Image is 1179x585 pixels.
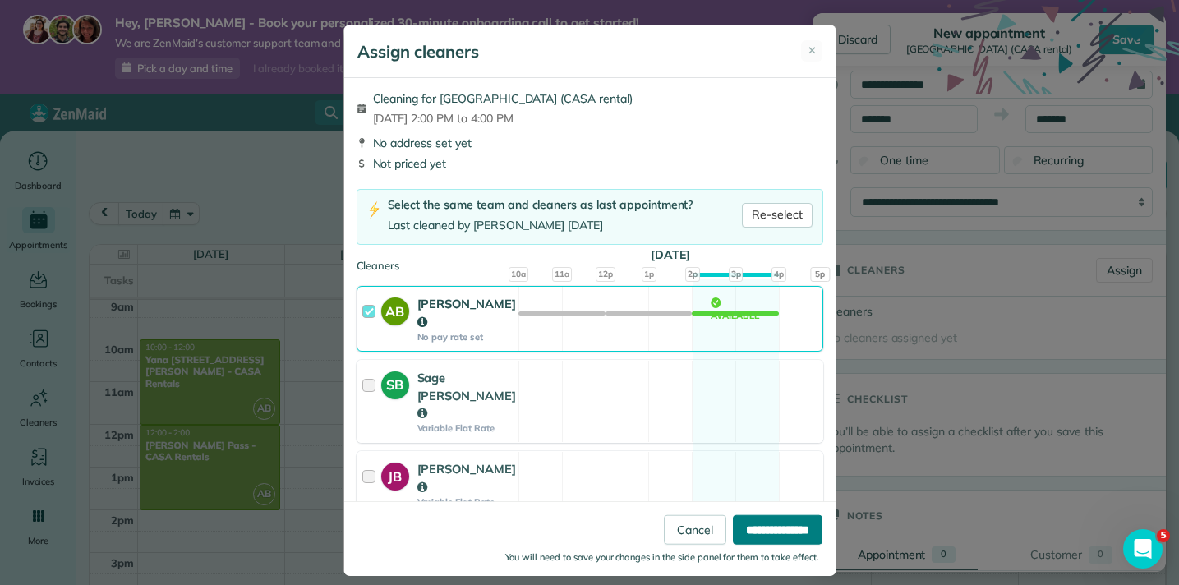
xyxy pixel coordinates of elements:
span: [DATE] 2:00 PM to 4:00 PM [373,110,633,127]
iframe: Intercom live chat [1123,529,1163,569]
a: Cancel [664,515,726,545]
span: 5 [1157,529,1170,542]
small: You will need to save your changes in the side panel for them to take effect. [505,551,819,563]
h5: Assign cleaners [357,40,479,63]
strong: SB [381,371,409,395]
strong: [PERSON_NAME] [417,296,517,329]
img: lightning-bolt-icon-94e5364df696ac2de96d3a42b8a9ff6ba979493684c50e6bbbcda72601fa0d29.png [367,201,381,219]
strong: AB [381,297,409,321]
div: Not priced yet [357,155,823,172]
strong: [PERSON_NAME] [417,461,517,495]
a: Re-select [742,203,813,228]
div: Select the same team and cleaners as last appointment? [388,196,693,214]
strong: Variable Flat Rate [417,496,517,508]
div: Last cleaned by [PERSON_NAME] [DATE] [388,217,693,234]
span: ✕ [808,43,817,59]
strong: Sage [PERSON_NAME] [417,370,517,421]
strong: No pay rate set [417,331,517,343]
span: Cleaning for [GEOGRAPHIC_DATA] (CASA rental) [373,90,633,107]
strong: JB [381,463,409,486]
div: No address set yet [357,135,823,151]
strong: Variable Flat Rate [417,422,517,434]
div: Cleaners [357,258,823,263]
